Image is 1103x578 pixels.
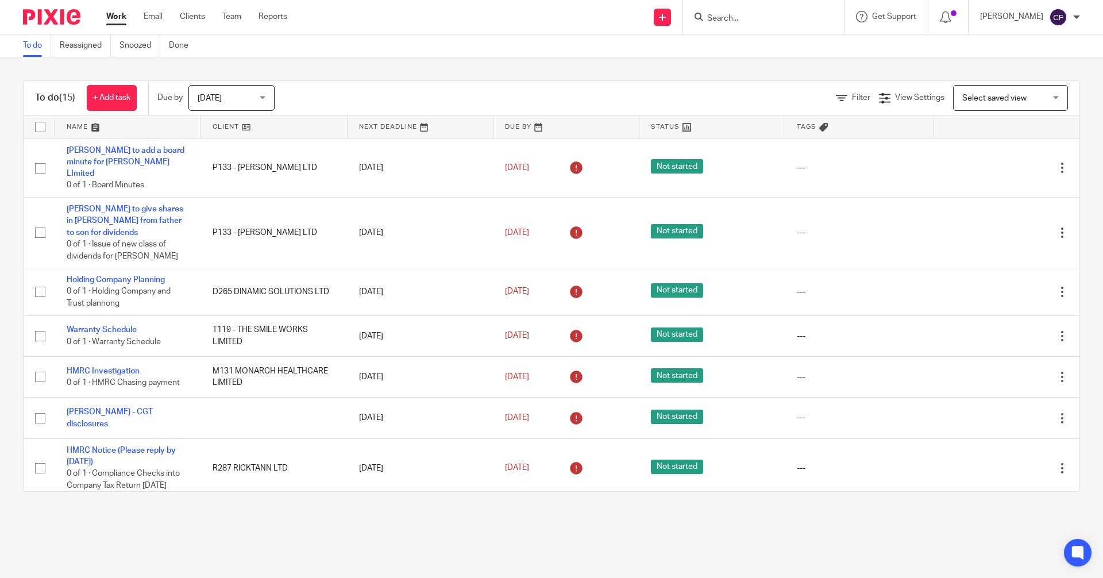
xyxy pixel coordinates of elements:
[59,93,75,102] span: (15)
[505,373,529,381] span: [DATE]
[201,438,347,498] td: R287 RICKTANN LTD
[23,34,51,57] a: To do
[67,470,180,490] span: 0 of 1 · Compliance Checks into Company Tax Return [DATE]
[651,224,703,238] span: Not started
[505,288,529,296] span: [DATE]
[201,138,347,198] td: P133 - [PERSON_NAME] LTD
[67,276,165,284] a: Holding Company Planning
[505,414,529,422] span: [DATE]
[144,11,163,22] a: Email
[67,182,144,190] span: 0 of 1 · Board Minutes
[348,315,493,356] td: [DATE]
[797,463,921,474] div: ---
[651,327,703,342] span: Not started
[67,147,184,178] a: [PERSON_NAME] to add a board minute for [PERSON_NAME] LImited
[797,412,921,423] div: ---
[1049,8,1067,26] img: svg%3E
[797,286,921,298] div: ---
[505,464,529,472] span: [DATE]
[852,94,870,102] span: Filter
[35,92,75,104] h1: To do
[106,11,126,22] a: Work
[67,446,176,466] a: HMRC Notice (Please reply by [DATE])
[651,159,703,174] span: Not started
[348,198,493,268] td: [DATE]
[157,92,183,103] p: Due by
[348,398,493,438] td: [DATE]
[198,94,222,102] span: [DATE]
[651,283,703,298] span: Not started
[67,240,178,260] span: 0 of 1 · Issue of new class of dividends for [PERSON_NAME]
[67,408,153,427] a: [PERSON_NAME] - CGT disclosures
[895,94,944,102] span: View Settings
[505,332,529,340] span: [DATE]
[797,124,816,130] span: Tags
[797,162,921,174] div: ---
[201,198,347,268] td: P133 - [PERSON_NAME] LTD
[87,85,137,111] a: + Add task
[651,460,703,474] span: Not started
[23,9,80,25] img: Pixie
[67,205,183,237] a: [PERSON_NAME] to give shares in [PERSON_NAME] from father to son for dividends
[60,34,111,57] a: Reassigned
[872,13,916,21] span: Get Support
[201,357,347,398] td: M131 MONARCH HEALTHCARE LIMITED
[348,138,493,198] td: [DATE]
[67,379,180,387] span: 0 of 1 · HMRC Chasing payment
[67,326,137,334] a: Warranty Schedule
[67,288,171,308] span: 0 of 1 · Holding Company and Trust plannong
[180,11,205,22] a: Clients
[651,410,703,424] span: Not started
[962,94,1027,102] span: Select saved view
[797,371,921,383] div: ---
[348,438,493,498] td: [DATE]
[706,14,809,24] input: Search
[67,367,140,375] a: HMRC Investigation
[169,34,197,57] a: Done
[505,164,529,172] span: [DATE]
[259,11,287,22] a: Reports
[67,338,161,346] span: 0 of 1 · Warranty Schedule
[119,34,160,57] a: Snoozed
[201,315,347,356] td: T119 - THE SMILE WORKS LIMITED
[797,330,921,342] div: ---
[348,357,493,398] td: [DATE]
[797,227,921,238] div: ---
[505,229,529,237] span: [DATE]
[201,268,347,315] td: D265 DINAMIC SOLUTIONS LTD
[980,11,1043,22] p: [PERSON_NAME]
[651,368,703,383] span: Not started
[222,11,241,22] a: Team
[348,268,493,315] td: [DATE]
